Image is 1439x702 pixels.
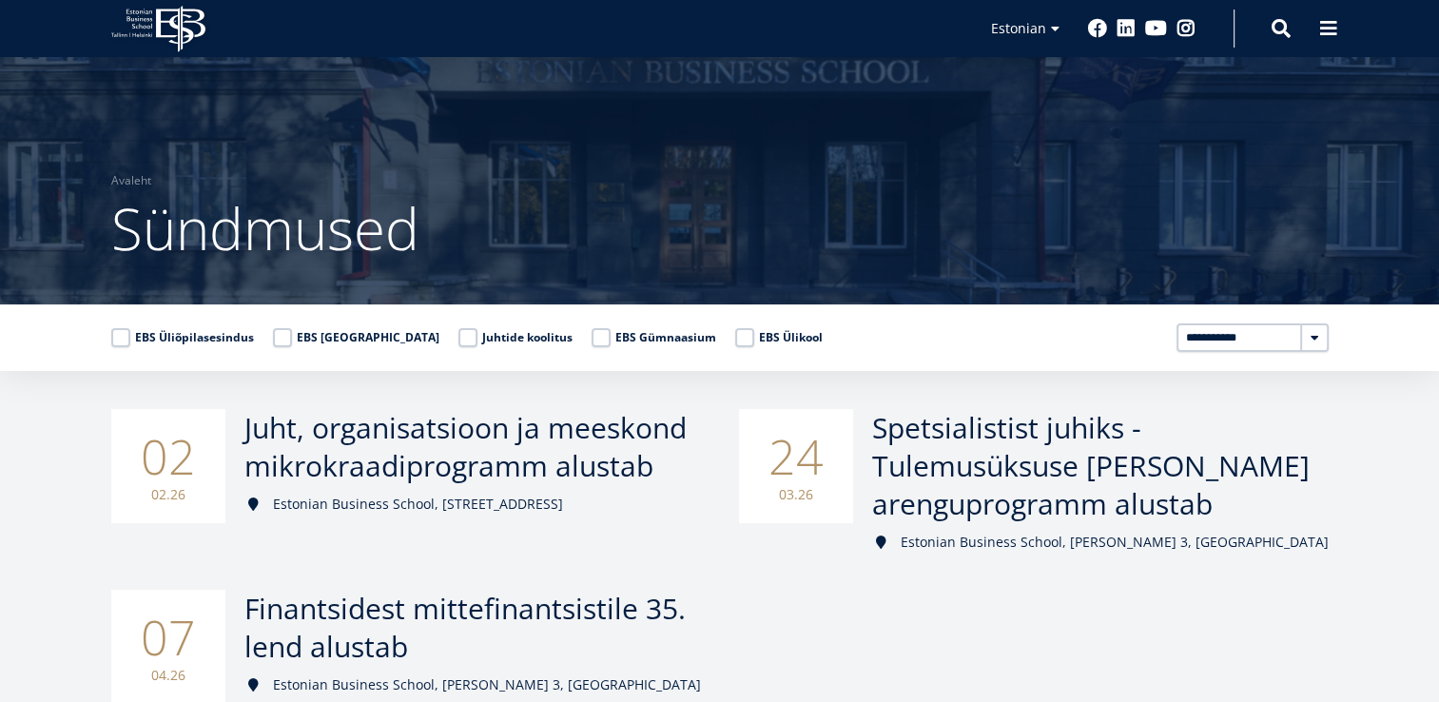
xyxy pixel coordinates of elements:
[872,408,1310,523] span: Spetsialistist juhiks - Tulemusüksuse [PERSON_NAME] arenguprogramm alustab
[244,408,687,485] span: Juht, organisatsioon ja meeskond mikrokraadiprogramm alustab
[758,485,834,504] small: 03.26
[739,409,853,523] div: 24
[130,666,206,685] small: 04.26
[111,190,1329,266] h1: Sündmused
[130,485,206,504] small: 02.26
[244,495,701,514] div: Estonian Business School, [STREET_ADDRESS]
[111,328,254,347] label: EBS Üliõpilasesindus
[1117,19,1136,38] a: Linkedin
[111,409,225,523] div: 02
[244,675,701,694] div: Estonian Business School, [PERSON_NAME] 3, [GEOGRAPHIC_DATA]
[592,328,716,347] label: EBS Gümnaasium
[735,328,823,347] label: EBS Ülikool
[244,589,686,666] span: Finantsidest mittefinantsistile 35. lend alustab
[1145,19,1167,38] a: Youtube
[1176,19,1196,38] a: Instagram
[111,171,151,190] a: Avaleht
[872,533,1329,552] div: Estonian Business School, [PERSON_NAME] 3, [GEOGRAPHIC_DATA]
[1088,19,1107,38] a: Facebook
[273,328,439,347] label: EBS [GEOGRAPHIC_DATA]
[458,328,573,347] label: Juhtide koolitus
